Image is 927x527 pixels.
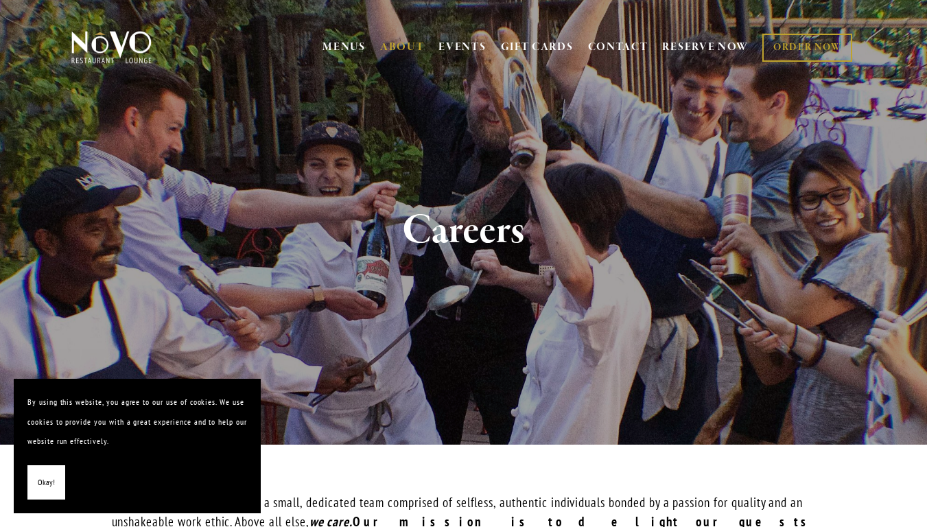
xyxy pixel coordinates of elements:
[38,473,55,493] span: Okay!
[27,393,247,452] p: By using this website, you agree to our use of cookies. We use cookies to provide you with a grea...
[438,40,486,54] a: EVENTS
[762,34,852,62] a: ORDER NOW
[69,30,154,65] img: Novo Restaurant &amp; Lounge
[662,34,749,60] a: RESERVE NOW
[14,379,261,513] section: Cookie banner
[501,34,574,60] a: GIFT CARDS
[322,40,366,54] a: MENUS
[402,204,526,257] strong: Careers
[588,34,648,60] a: CONTACT
[27,465,65,500] button: Okay!
[380,40,425,54] a: ABOUT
